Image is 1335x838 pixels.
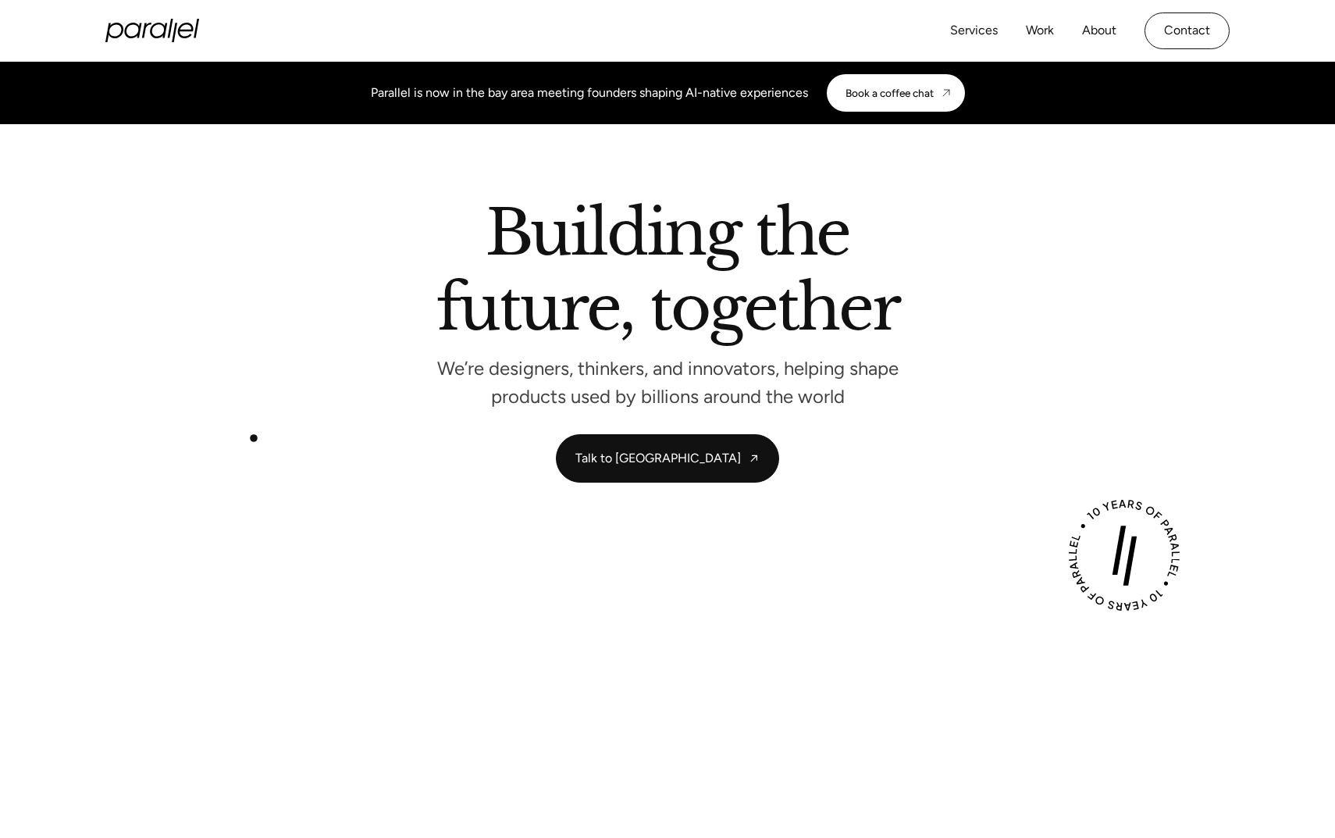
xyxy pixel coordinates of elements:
div: Parallel is now in the bay area meeting founders shaping AI-native experiences [371,84,808,102]
img: CTA arrow image [940,87,952,99]
h2: Building the future, together [436,202,899,345]
a: Services [950,20,998,42]
p: We’re designers, thinkers, and innovators, helping shape products used by billions around the world [433,362,902,403]
a: Work [1026,20,1054,42]
div: Book a coffee chat [845,87,934,99]
a: About [1082,20,1116,42]
a: Book a coffee chat [827,74,965,112]
a: home [105,19,199,42]
a: Contact [1145,12,1230,49]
